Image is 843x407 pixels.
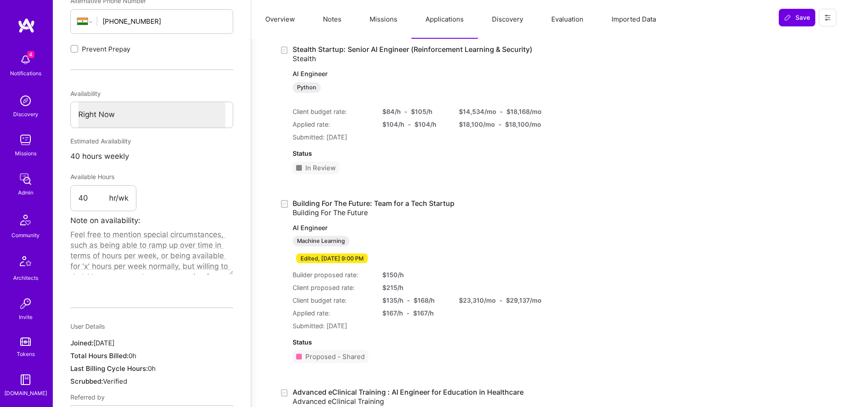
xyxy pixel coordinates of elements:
[70,364,148,373] span: Last Billing Cycle Hours:
[779,9,815,26] button: Save
[414,120,436,129] div: $ 104 /h
[293,45,532,93] a: Stealth Startup: Senior AI Engineer (Reinforcement Learning & Security)StealthAI EngineerPython
[293,120,372,129] div: Applied rate:
[293,283,372,292] div: Client proposed rate:
[18,18,35,33] img: logo
[293,199,525,263] a: Building For The Future: Team for a Tech StartupBuilding For The FutureAI EngineerMachine Learnin...
[15,209,36,231] img: Community
[17,51,34,69] img: bell
[103,10,226,33] input: +1 (000) 000-0000
[382,270,448,279] div: $ 150 /h
[293,149,532,158] div: Status
[103,377,127,385] span: Verified
[784,13,810,22] span: Save
[279,388,293,398] div: Created
[70,389,233,405] div: Referred by
[20,337,31,346] img: tokens
[382,283,448,292] div: $ 215 /h
[459,107,496,116] div: $ 14,534 /mo
[407,296,410,305] div: -
[17,170,34,188] img: admin teamwork
[19,312,33,322] div: Invite
[293,70,532,78] p: AI Engineer
[17,131,34,149] img: teamwork
[500,107,503,116] div: -
[413,308,434,318] div: $ 167 /h
[459,296,496,305] div: $ 23,310 /mo
[506,107,542,116] div: $ 18,168 /mo
[109,193,128,204] span: hr/wk
[459,120,495,129] div: $ 18,100 /mo
[128,352,136,360] span: 0h
[293,337,525,347] div: Status
[293,270,372,279] div: Builder proposed rate:
[17,349,35,359] div: Tokens
[305,163,336,172] div: In Review
[18,188,33,197] div: Admin
[279,45,293,55] div: Created
[305,352,365,361] div: Proposed - Shared
[499,296,502,305] div: -
[293,397,384,406] span: Advanced eClinical Training
[505,120,541,129] div: $ 18,100 /mo
[382,296,403,305] div: $ 135 /h
[70,86,233,102] div: Availability
[408,120,411,129] div: -
[293,132,532,142] div: Submitted: [DATE]
[407,308,410,318] div: -
[293,107,372,116] div: Client budget rate:
[27,51,34,58] span: 4
[279,199,293,209] div: Created
[279,388,290,398] i: icon Application
[411,107,432,116] div: $ 105 /h
[82,44,130,54] span: Prevent Prepay
[10,69,41,78] div: Notifications
[15,252,36,273] img: Architects
[279,199,290,209] i: icon Application
[13,110,38,119] div: Discovery
[293,308,372,318] div: Applied rate:
[498,120,502,129] div: -
[382,308,403,318] div: $ 167 /h
[70,169,136,185] div: Available Hours
[70,213,140,228] label: Note on availability:
[70,319,233,334] div: User Details
[70,339,93,347] span: Joined:
[382,107,401,116] div: $ 84 /h
[293,321,525,330] div: Submitted: [DATE]
[93,339,114,347] span: [DATE]
[279,45,290,55] i: icon Application
[78,186,109,211] input: XX
[11,231,40,240] div: Community
[296,253,368,263] div: Edited, [DATE] 9:00 PM
[506,296,542,305] div: $ 29,137 /mo
[148,364,156,373] span: 0h
[293,296,372,305] div: Client budget rate:
[13,273,38,282] div: Architects
[15,149,37,158] div: Missions
[293,82,321,93] div: Python
[17,371,34,389] img: guide book
[17,295,34,312] img: Invite
[70,133,233,149] div: Estimated Availability
[293,208,368,217] span: Building For The Future
[293,54,316,63] span: Stealth
[70,352,128,360] span: Total Hours Billed:
[70,377,103,385] span: Scrubbed:
[17,92,34,110] img: discovery
[414,296,435,305] div: $ 168 /h
[382,120,404,129] div: $ 104 /h
[293,236,349,246] div: Machine Learning
[4,389,47,398] div: [DOMAIN_NAME]
[293,224,525,232] p: AI Engineer
[70,149,233,164] div: 40 hours weekly
[404,107,407,116] div: -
